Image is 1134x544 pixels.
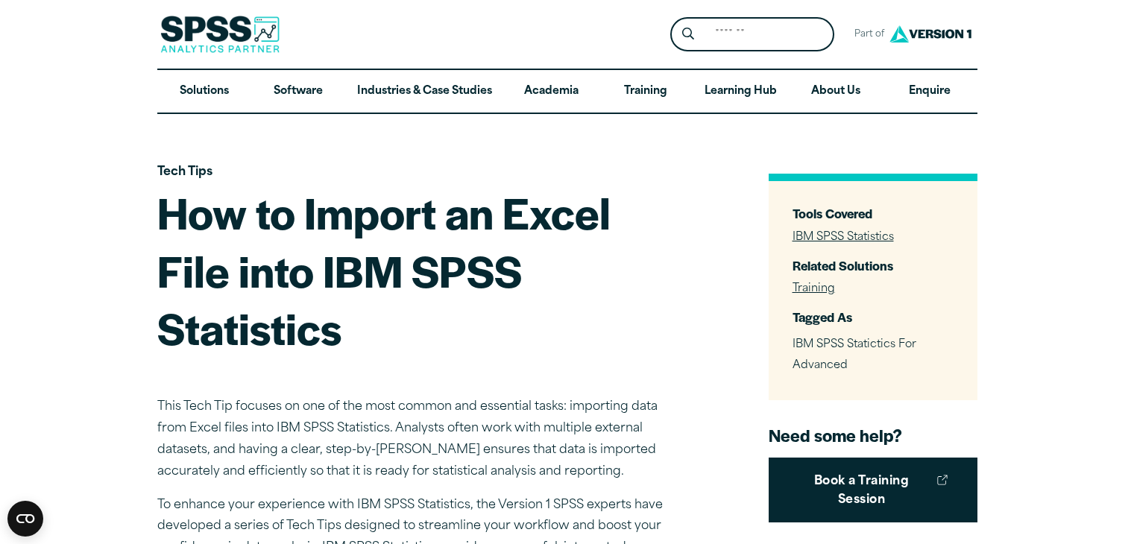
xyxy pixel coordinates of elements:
img: Version1 Logo [886,20,975,48]
form: Site Header Search Form [670,17,834,52]
span: IBM SPSS Statictics For Advanced [793,339,916,372]
h3: Related Solutions [793,257,954,274]
a: About Us [789,70,883,113]
a: Enquire [883,70,977,113]
span: Part of [846,24,886,45]
svg: CookieBot Widget Icon [7,501,43,537]
button: Open CMP widget [7,501,43,537]
a: Learning Hub [693,70,789,113]
h4: Need some help? [769,424,977,446]
p: This Tech Tip focuses on one of the most common and essential tasks: importing data from Excel fi... [157,396,679,482]
a: Academia [504,70,598,113]
p: Tech Tips [157,162,679,183]
a: Software [251,70,345,113]
a: Book a Training Session [769,458,977,522]
a: Training [793,283,835,294]
img: SPSS Analytics Partner [160,16,280,53]
h3: Tagged As [793,309,954,326]
h1: How to Import an Excel File into IBM SPSS Statistics [157,183,679,357]
a: IBM SPSS Statistics [793,232,894,243]
div: CookieBot Widget Contents [7,501,43,537]
h3: Tools Covered [793,205,954,222]
a: Solutions [157,70,251,113]
a: Training [598,70,692,113]
svg: Search magnifying glass icon [682,28,694,40]
nav: Desktop version of site main menu [157,70,977,113]
a: Industries & Case Studies [345,70,504,113]
button: Search magnifying glass icon [674,21,702,48]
